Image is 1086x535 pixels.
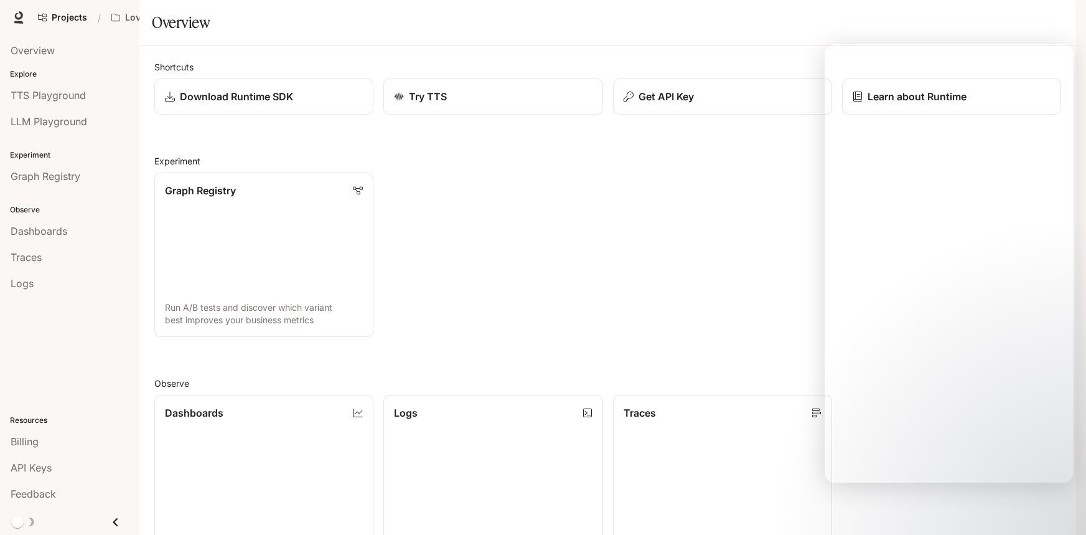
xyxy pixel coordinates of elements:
p: Run A/B tests and discover which variant best improves your business metrics [165,301,363,326]
iframe: Intercom live chat [1044,493,1074,523]
p: Love Bird Cam [125,12,187,23]
h1: Overview [152,10,210,35]
p: Logs [394,405,418,420]
p: Try TTS [409,89,447,104]
p: Traces [624,405,656,420]
p: Get API Key [639,89,694,104]
h2: Shortcuts [154,60,1061,73]
p: Graph Registry [165,183,236,198]
h2: Observe [154,377,1061,390]
a: Graph RegistryRun A/B tests and discover which variant best improves your business metrics [154,173,373,337]
span: Projects [52,12,87,23]
a: Download Runtime SDK [154,78,373,115]
button: Get API Key [613,78,832,115]
a: Try TTS [383,78,602,115]
button: Open workspace menu [106,5,207,30]
p: Dashboards [165,405,223,420]
a: Go to projects [32,5,93,30]
iframe: Intercom live chat [825,44,1074,483]
p: Download Runtime SDK [180,89,293,104]
div: / [93,11,106,24]
h2: Experiment [154,154,1061,168]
